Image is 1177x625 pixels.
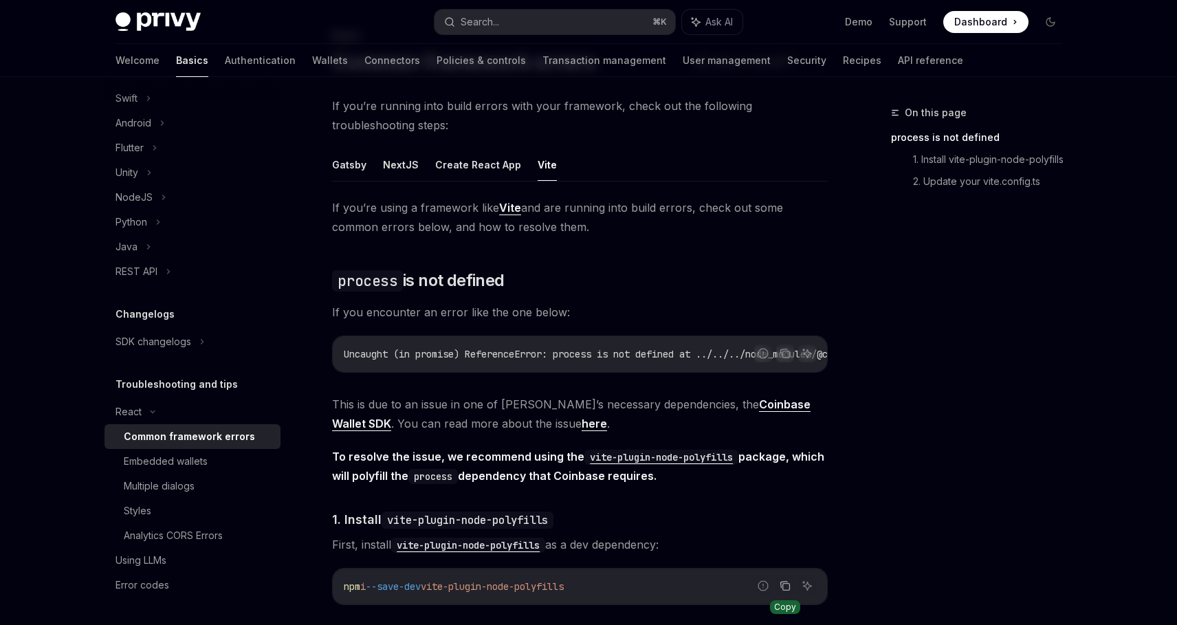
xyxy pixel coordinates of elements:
h5: Changelogs [115,306,175,322]
code: vite-plugin-node-polyfills [382,512,553,529]
div: Python [115,214,147,230]
a: Embedded wallets [104,449,280,474]
a: Recipes [843,44,881,77]
div: Java [115,239,137,255]
a: Welcome [115,44,159,77]
div: Common framework errors [124,428,255,445]
div: SDK changelogs [115,333,191,350]
a: Transaction management [542,44,666,77]
a: Basics [176,44,208,77]
button: Gatsby [332,149,366,181]
a: process is not defined [891,127,1072,149]
a: Authentication [225,44,296,77]
span: If you’re using a framework like and are running into build errors, check out some common errors ... [332,198,828,237]
a: here [582,417,607,431]
code: process [332,270,403,292]
div: REST API [115,263,157,280]
span: On this page [905,105,967,121]
a: Using LLMs [104,548,280,573]
code: vite-plugin-node-polyfills [391,538,545,553]
button: Ask AI [798,344,816,362]
button: Ask AI [798,577,816,595]
a: Dashboard [943,11,1028,33]
a: 2. Update your vite.config.ts [913,171,1072,193]
button: Copy the contents from the code block [776,344,794,362]
div: Multiple dialogs [124,478,195,494]
a: Vite [499,201,521,215]
div: React [115,404,142,420]
span: i [360,580,366,593]
strong: To resolve the issue, we recommend using the package, which will polyfill the dependency that Coi... [332,450,824,483]
span: If you encounter an error like the one below: [332,303,828,322]
span: If you’re running into build errors with your framework, check out the following troubleshooting ... [332,96,828,135]
div: Analytics CORS Errors [124,527,223,544]
a: User management [683,44,771,77]
a: Security [787,44,826,77]
a: vite-plugin-node-polyfills [584,450,738,463]
button: Copy the contents from the code block [776,577,794,595]
span: --save-dev [366,580,421,593]
code: vite-plugin-node-polyfills [584,450,738,465]
a: 1. Install vite-plugin-node-polyfills [913,149,1072,171]
a: vite-plugin-node-polyfills [391,538,545,551]
img: dark logo [115,12,201,32]
a: Analytics CORS Errors [104,523,280,548]
div: Styles [124,503,151,519]
span: npm [344,580,360,593]
button: Create React App [435,149,521,181]
a: Common framework errors [104,424,280,449]
h5: Troubleshooting and tips [115,376,238,393]
span: Dashboard [954,15,1007,29]
button: Search...⌘K [434,10,675,34]
span: is not defined [332,270,504,292]
div: Android [115,115,151,131]
button: Vite [538,149,557,181]
a: Multiple dialogs [104,474,280,498]
div: Using LLMs [115,552,166,569]
button: NextJS [383,149,419,181]
span: vite-plugin-node-polyfills [421,580,564,593]
button: Report incorrect code [754,577,772,595]
div: Search... [461,14,499,30]
span: This is due to an issue in one of [PERSON_NAME]’s necessary dependencies, the . You can read more... [332,395,828,433]
a: Policies & controls [437,44,526,77]
div: Flutter [115,140,144,156]
span: Ask AI [705,15,733,29]
code: process [408,469,458,484]
span: 1. Install [332,510,553,529]
a: Demo [845,15,872,29]
button: Ask AI [682,10,742,34]
span: First, install as a dev dependency: [332,535,828,554]
a: Styles [104,498,280,523]
div: Embedded wallets [124,453,208,470]
button: Report incorrect code [754,344,772,362]
a: Error codes [104,573,280,597]
div: Error codes [115,577,169,593]
div: Copy [770,600,800,614]
a: Support [889,15,927,29]
a: Connectors [364,44,420,77]
button: Toggle dark mode [1039,11,1061,33]
div: NodeJS [115,189,153,206]
a: Wallets [312,44,348,77]
a: API reference [898,44,963,77]
span: ⌘ K [652,17,667,28]
div: Unity [115,164,138,181]
span: Uncaught (in promise) ReferenceError: process is not defined at ../../../node_modules/@coinbase/w... [344,348,1070,360]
